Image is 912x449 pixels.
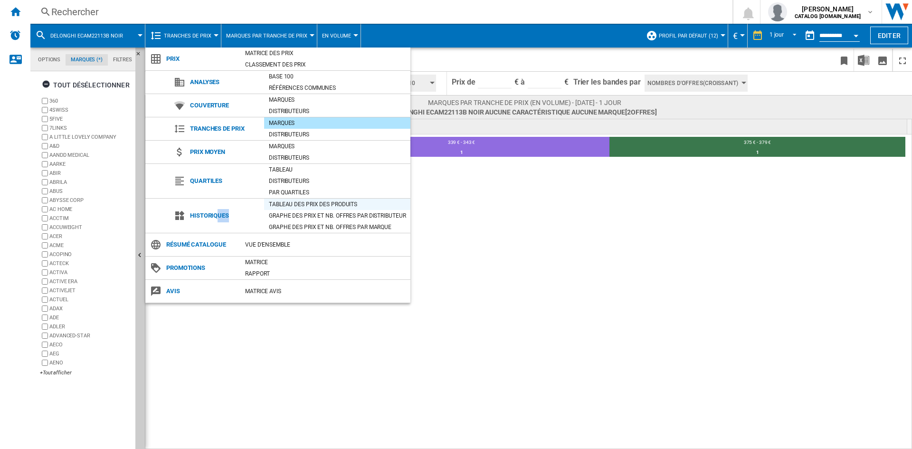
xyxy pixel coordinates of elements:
div: Tableau des prix des produits [264,200,410,209]
div: Marques [264,142,410,151]
div: Matrice AVIS [240,287,410,296]
div: Distributeurs [264,130,410,139]
div: Rapport [240,269,410,278]
div: Base 100 [264,72,410,81]
div: Matrice [240,258,410,267]
span: Résumé catalogue [161,238,240,251]
span: Tranches de prix [185,122,264,135]
div: Marques [264,95,410,105]
div: Classement des prix [240,60,410,69]
div: Vue d'ensemble [240,240,410,249]
span: Analyses [185,76,264,89]
span: Promotions [161,261,240,275]
div: Matrice des prix [240,48,410,58]
div: Tableau [264,165,410,174]
span: Historiques [185,209,264,222]
div: Références communes [264,83,410,93]
div: Graphe des prix et nb. offres par marque [264,222,410,232]
div: Marques [264,118,410,128]
div: Distributeurs [264,106,410,116]
span: Quartiles [185,174,264,188]
span: Couverture [185,99,264,112]
span: Prix [161,52,240,66]
div: Graphe des prix et nb. offres par distributeur [264,211,410,220]
div: Distributeurs [264,176,410,186]
div: Par quartiles [264,188,410,197]
span: Avis [161,285,240,298]
span: Prix moyen [185,145,264,159]
div: Distributeurs [264,153,410,162]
